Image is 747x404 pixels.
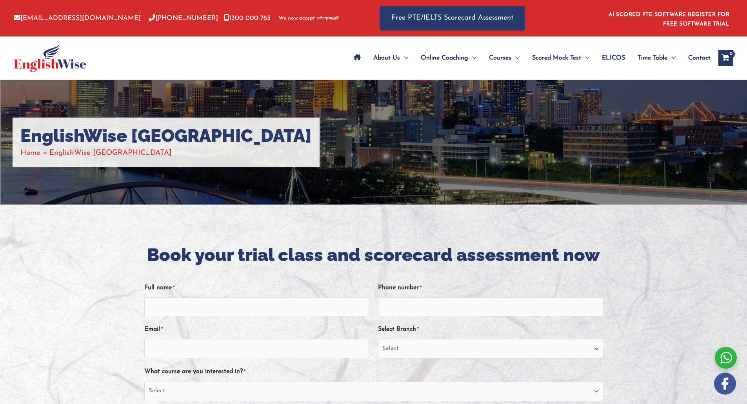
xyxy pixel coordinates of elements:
label: Phone number [378,281,422,294]
span: Menu Toggle [468,44,476,72]
a: About UsMenu Toggle [367,44,414,72]
label: Full name [144,281,174,294]
h1: EnglishWise [GEOGRAPHIC_DATA] [20,125,312,147]
span: Online Coaching [421,44,468,72]
span: Time Table [638,44,667,72]
a: Scored Mock TestMenu Toggle [526,44,596,72]
h2: Book your trial class and scorecard assessment now [144,244,603,267]
span: Menu Toggle [667,44,676,72]
label: What course are you interested in? [144,365,245,378]
nav: Site Navigation: Main Menu [347,44,711,72]
img: Afterpay-Logo [317,16,339,20]
a: [PHONE_NUMBER] [149,15,218,22]
span: Menu Toggle [400,44,408,72]
aside: Header Widget 1 [604,5,733,31]
a: Free PTE/IELTS Scorecard Assessment [380,6,525,31]
span: We now accept [278,14,315,22]
span: Contact [688,44,711,72]
a: View Shopping Cart, empty [718,50,733,66]
span: Menu Toggle [511,44,520,72]
span: Menu Toggle [581,44,589,72]
a: CoursesMenu Toggle [483,44,526,72]
a: Home [20,149,40,157]
a: Contact [682,44,711,72]
img: cropped-ew-logo [14,44,86,72]
span: EnglishWise [GEOGRAPHIC_DATA] [49,149,172,157]
a: AI SCORED PTE SOFTWARE REGISTER FOR FREE SOFTWARE TRIAL [609,12,730,27]
a: ELICOS [596,44,631,72]
img: white-facebook.png [714,373,736,395]
a: Online CoachingMenu Toggle [414,44,483,72]
span: ELICOS [602,44,625,72]
nav: Breadcrumbs [20,147,312,159]
span: About Us [373,44,400,72]
label: Email [144,323,163,336]
a: Time TableMenu Toggle [631,44,682,72]
label: Select Branch [378,323,419,336]
span: Courses [489,44,511,72]
a: 1300 000 783 [224,15,271,22]
a: [EMAIL_ADDRESS][DOMAIN_NAME] [14,15,141,22]
span: Scored Mock Test [532,44,581,72]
